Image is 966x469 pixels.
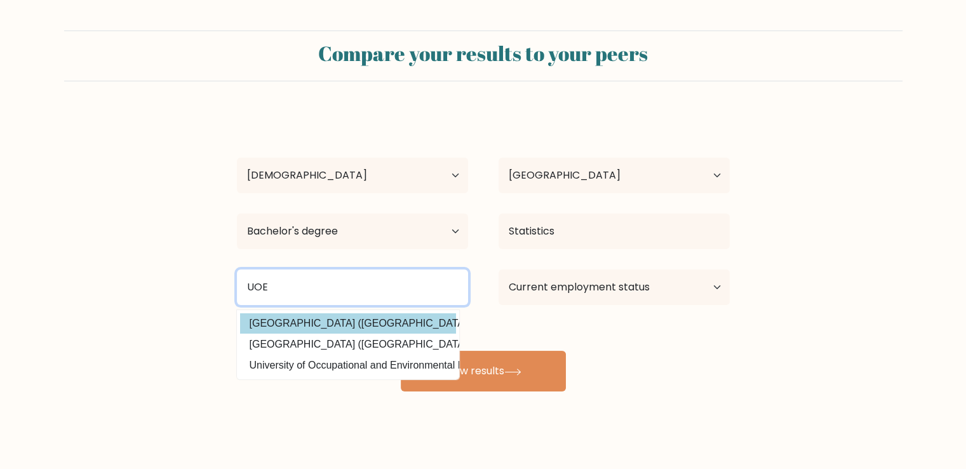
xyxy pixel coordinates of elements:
option: [GEOGRAPHIC_DATA] ([GEOGRAPHIC_DATA]) [240,334,456,355]
h2: Compare your results to your peers [72,41,895,65]
option: [GEOGRAPHIC_DATA] ([GEOGRAPHIC_DATA]) [240,313,456,334]
button: View results [401,351,566,391]
option: University of Occupational and Environmental Health, [GEOGRAPHIC_DATA] ([GEOGRAPHIC_DATA]) [240,355,456,376]
input: What did you study? [499,214,730,249]
input: Most relevant educational institution [237,269,468,305]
